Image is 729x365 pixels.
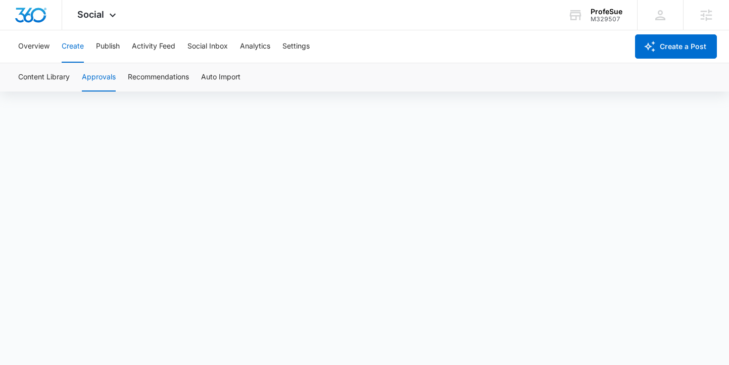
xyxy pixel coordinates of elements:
button: Overview [18,30,50,63]
button: Recommendations [128,63,189,92]
button: Social Inbox [187,30,228,63]
button: Auto Import [201,63,240,92]
button: Activity Feed [132,30,175,63]
button: Create a Post [635,34,717,59]
button: Approvals [82,63,116,92]
button: Settings [282,30,310,63]
button: Content Library [18,63,70,92]
button: Analytics [240,30,270,63]
button: Publish [96,30,120,63]
button: Create [62,30,84,63]
div: account name [591,8,622,16]
span: Social [77,9,104,20]
div: account id [591,16,622,23]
